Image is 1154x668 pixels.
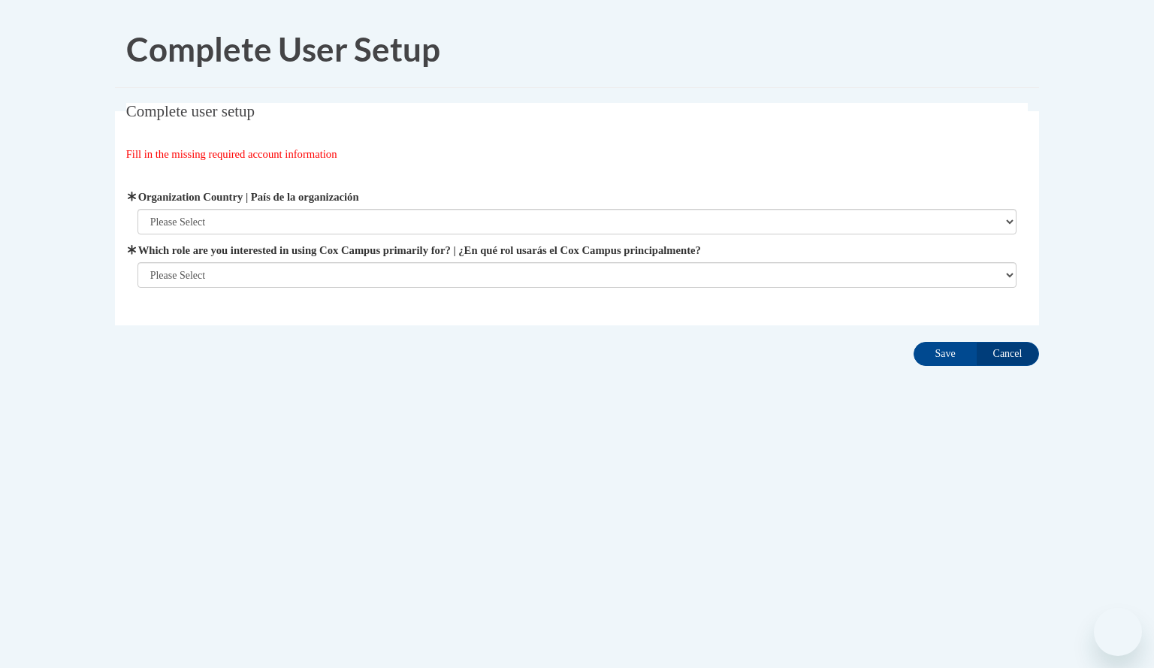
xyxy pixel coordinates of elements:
input: Cancel [976,342,1039,366]
iframe: Button to launch messaging window [1094,608,1142,656]
label: Which role are you interested in using Cox Campus primarily for? | ¿En qué rol usarás el Cox Camp... [137,242,1017,258]
label: Organization Country | País de la organización [137,189,1017,205]
input: Save [914,342,977,366]
span: Complete user setup [126,102,255,120]
span: Complete User Setup [126,29,440,68]
span: Fill in the missing required account information [126,148,337,160]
